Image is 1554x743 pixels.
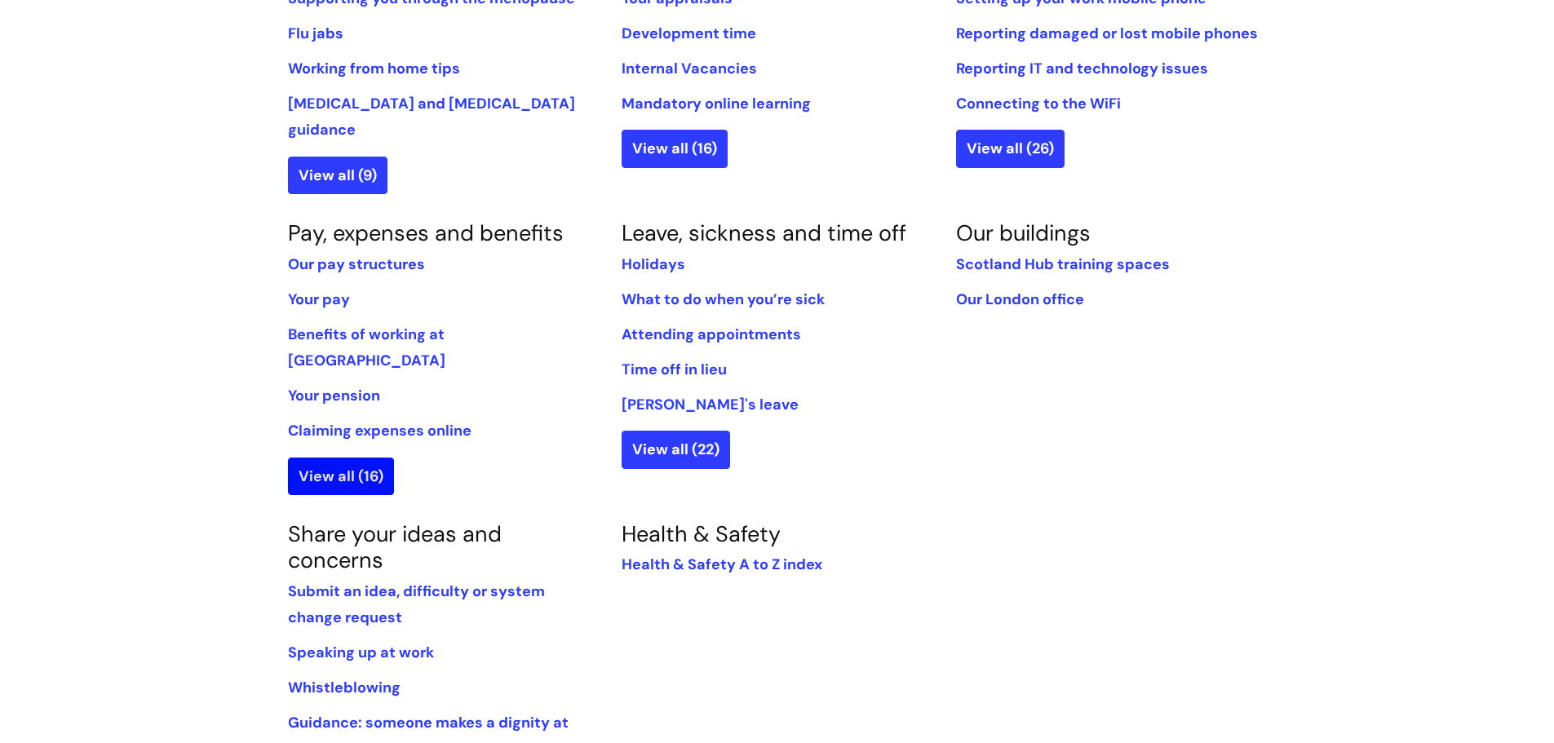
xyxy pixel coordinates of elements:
a: Holidays [622,254,685,274]
a: View all (16) [288,458,394,495]
a: Internal Vacancies [622,59,757,78]
a: Share your ideas and concerns [288,520,502,574]
a: View all (22) [622,431,730,468]
a: View all (9) [288,157,387,194]
a: Your pay [288,290,350,309]
a: Reporting damaged or lost mobile phones [956,24,1258,43]
a: Working from home tips [288,59,460,78]
a: View all (26) [956,130,1065,167]
a: [MEDICAL_DATA] and [MEDICAL_DATA] guidance [288,94,575,139]
a: Claiming expenses online [288,421,472,440]
a: Speaking up at work [288,643,434,662]
a: Flu jabs [288,24,343,43]
a: Connecting to the WiFi [956,94,1121,113]
a: Mandatory online learning [622,94,811,113]
a: Our pay structures [288,254,425,274]
a: Submit an idea, difficulty or system change request [288,582,545,627]
a: View all (16) [622,130,728,167]
a: Your pension [288,386,380,405]
a: Health & Safety [622,520,781,548]
a: Development time [622,24,756,43]
a: Reporting IT and technology issues [956,59,1208,78]
a: [PERSON_NAME]'s leave [622,395,799,414]
a: Whistleblowing [288,678,401,697]
a: Health & Safety A to Z index [622,555,822,574]
a: Our London office [956,290,1084,309]
a: Pay, expenses and benefits [288,219,564,247]
a: Leave, sickness and time off [622,219,906,247]
a: Attending appointments [622,325,801,344]
a: Our buildings [956,219,1091,247]
a: Scotland Hub training spaces [956,254,1170,274]
a: Time off in lieu [622,360,727,379]
a: What to do when you’re sick [622,290,825,309]
a: Benefits of working at [GEOGRAPHIC_DATA] [288,325,445,370]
